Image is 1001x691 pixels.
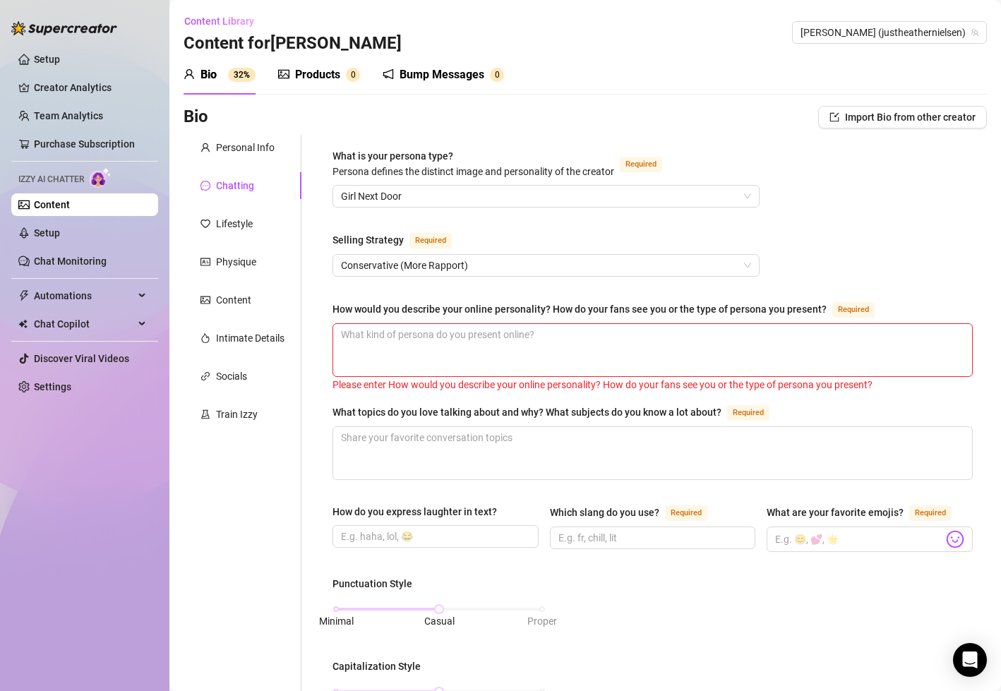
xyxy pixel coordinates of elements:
a: Team Analytics [34,110,103,121]
span: notification [383,68,394,80]
button: Content Library [184,10,265,32]
div: Lifestyle [216,216,253,232]
span: team [971,28,979,37]
span: Content Library [184,16,254,27]
span: picture [200,295,210,305]
label: Capitalization Style [332,659,431,674]
div: What topics do you love talking about and why? What subjects do you know a lot about? [332,404,721,420]
span: import [829,112,839,122]
input: Which slang do you use? [558,530,745,546]
label: How do you express laughter in text? [332,504,507,519]
span: Automations [34,284,134,307]
span: Required [909,505,952,521]
a: Setup [34,54,60,65]
div: Open Intercom Messenger [953,643,987,677]
span: Chat Copilot [34,313,134,335]
div: Chatting [216,178,254,193]
span: link [200,371,210,381]
div: How do you express laughter in text? [332,504,497,519]
span: message [200,181,210,191]
span: Required [665,505,707,521]
div: Socials [216,368,247,384]
div: Please enter How would you describe your online personality? How do your fans see you or the type... [332,377,973,392]
span: user [200,143,210,152]
label: How would you describe your online personality? How do your fans see you or the type of persona y... [332,301,890,318]
div: Products [295,66,340,83]
span: Required [727,405,769,421]
img: svg%3e [946,530,964,548]
div: Train Izzy [216,407,258,422]
sup: 0 [490,68,504,82]
div: Content [216,292,251,308]
a: Discover Viral Videos [34,353,129,364]
div: Punctuation Style [332,576,412,591]
img: Chat Copilot [18,319,28,329]
span: fire [200,333,210,343]
div: Bio [200,66,217,83]
div: Capitalization Style [332,659,421,674]
button: Import Bio from other creator [818,106,987,128]
label: Selling Strategy [332,232,467,248]
label: Which slang do you use? [550,504,723,521]
span: Girl Next Door [341,186,751,207]
sup: 0 [346,68,360,82]
a: Purchase Subscription [34,138,135,150]
a: Chat Monitoring [34,256,107,267]
label: Punctuation Style [332,576,422,591]
span: Casual [424,615,455,627]
a: Setup [34,227,60,239]
span: Conservative (More Rapport) [341,255,751,276]
span: Minimal [319,615,354,627]
textarea: How would you describe your online personality? How do your fans see you or the type of persona y... [333,324,972,376]
span: experiment [200,409,210,419]
span: heart [200,219,210,229]
input: How do you express laughter in text? [341,529,527,544]
input: What are your favorite emojis? [775,530,943,548]
span: Izzy AI Chatter [18,173,84,186]
img: logo-BBDzfeDw.svg [11,21,117,35]
div: Which slang do you use? [550,505,659,520]
div: Bump Messages [400,66,484,83]
span: Proper [527,615,557,627]
a: Settings [34,381,71,392]
span: Required [832,302,875,318]
a: Creator Analytics [34,76,147,99]
div: Physique [216,254,256,270]
div: Selling Strategy [332,232,404,248]
div: What are your favorite emojis? [767,505,904,520]
span: thunderbolt [18,290,30,301]
h3: Bio [184,106,208,128]
span: idcard [200,257,210,267]
div: Personal Info [216,140,275,155]
a: Content [34,199,70,210]
div: How would you describe your online personality? How do your fans see you or the type of persona y... [332,301,827,317]
span: user [184,68,195,80]
h3: Content for [PERSON_NAME] [184,32,402,55]
textarea: What topics do you love talking about and why? What subjects do you know a lot about? [333,427,972,479]
span: Import Bio from other creator [845,112,976,123]
span: picture [278,68,289,80]
span: Persona defines the distinct image and personality of the creator [332,166,614,177]
span: Required [409,233,452,248]
span: Heather (justheathernielsen) [801,22,978,43]
div: Intimate Details [216,330,284,346]
img: AI Chatter [90,167,112,188]
span: Required [620,157,662,172]
sup: 32% [228,68,256,82]
label: What topics do you love talking about and why? What subjects do you know a lot about? [332,404,785,421]
span: What is your persona type? [332,150,614,177]
label: What are your favorite emojis? [767,504,967,521]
